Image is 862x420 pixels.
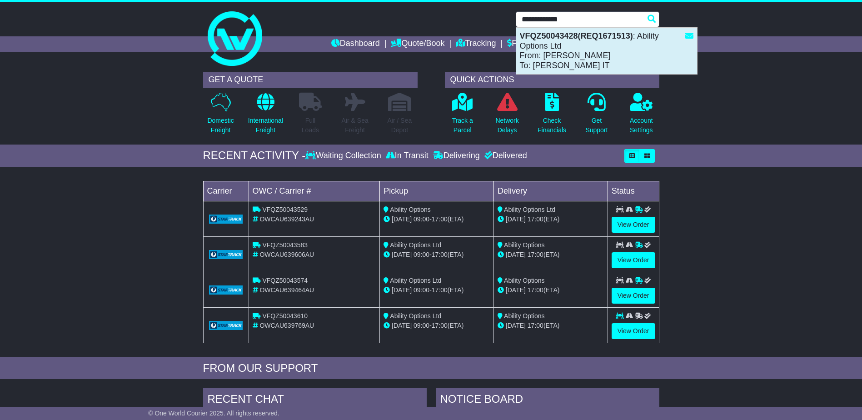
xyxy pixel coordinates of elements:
p: Get Support [585,116,608,135]
a: CheckFinancials [537,92,567,140]
p: Air / Sea Depot [388,116,412,135]
a: View Order [612,288,655,304]
span: [DATE] [392,215,412,223]
td: Carrier [203,181,249,201]
span: Ability Options [504,277,544,284]
div: : Ability Options Ltd From: [PERSON_NAME] To: [PERSON_NAME] IT [516,28,697,74]
p: Full Loads [299,116,322,135]
td: OWC / Carrier # [249,181,380,201]
div: GET A QUOTE [203,72,418,88]
span: © One World Courier 2025. All rights reserved. [148,410,279,417]
span: OWCAU639606AU [259,251,314,258]
p: Domestic Freight [207,116,234,135]
div: QUICK ACTIONS [445,72,659,88]
span: Ability Options [504,241,544,249]
span: [DATE] [506,251,526,258]
a: Quote/Book [391,36,444,52]
a: View Order [612,252,655,268]
span: 17:00 [432,215,448,223]
div: RECENT ACTIVITY - [203,149,306,162]
div: In Transit [384,151,431,161]
span: OWCAU639243AU [259,215,314,223]
span: [DATE] [506,215,526,223]
span: Ability Options Ltd [504,206,555,213]
a: Dashboard [331,36,380,52]
a: View Order [612,323,655,339]
div: - (ETA) [384,215,490,224]
span: 17:00 [528,286,543,294]
p: International Freight [248,116,283,135]
div: - (ETA) [384,321,490,330]
span: [DATE] [506,322,526,329]
td: Status [608,181,659,201]
span: 09:00 [414,215,429,223]
a: InternationalFreight [248,92,284,140]
a: Tracking [456,36,496,52]
strong: VFQZ50043428(REQ1671513) [520,31,633,40]
span: [DATE] [506,286,526,294]
span: 09:00 [414,251,429,258]
img: GetCarrierServiceLogo [209,285,243,295]
span: VFQZ50043529 [262,206,308,213]
span: VFQZ50043610 [262,312,308,320]
a: Track aParcel [452,92,473,140]
span: [DATE] [392,251,412,258]
div: Waiting Collection [305,151,383,161]
span: 17:00 [528,215,543,223]
span: OWCAU639464AU [259,286,314,294]
div: (ETA) [498,285,604,295]
div: (ETA) [498,250,604,260]
span: Ability Options Ltd [390,277,441,284]
a: AccountSettings [629,92,653,140]
td: Delivery [493,181,608,201]
span: OWCAU639769AU [259,322,314,329]
span: 09:00 [414,286,429,294]
div: RECENT CHAT [203,388,427,413]
p: Check Financials [538,116,566,135]
a: Financials [507,36,548,52]
a: View Order [612,217,655,233]
span: 17:00 [432,286,448,294]
div: Delivering [431,151,482,161]
div: FROM OUR SUPPORT [203,362,659,375]
p: Account Settings [630,116,653,135]
div: NOTICE BOARD [436,388,659,413]
span: Ability Options Ltd [390,312,441,320]
div: (ETA) [498,215,604,224]
span: Ability Options [504,312,544,320]
td: Pickup [380,181,494,201]
a: DomesticFreight [207,92,234,140]
span: VFQZ50043583 [262,241,308,249]
span: 09:00 [414,322,429,329]
a: GetSupport [585,92,608,140]
img: GetCarrierServiceLogo [209,250,243,259]
span: 17:00 [432,322,448,329]
p: Track a Parcel [452,116,473,135]
img: GetCarrierServiceLogo [209,215,243,224]
span: [DATE] [392,322,412,329]
p: Network Delays [495,116,518,135]
div: (ETA) [498,321,604,330]
span: 17:00 [528,251,543,258]
a: NetworkDelays [495,92,519,140]
p: Air & Sea Freight [342,116,369,135]
div: - (ETA) [384,250,490,260]
span: [DATE] [392,286,412,294]
span: 17:00 [432,251,448,258]
span: Ability Options Ltd [390,241,441,249]
span: Ability Options [390,206,430,213]
span: 17:00 [528,322,543,329]
img: GetCarrierServiceLogo [209,321,243,330]
span: VFQZ50043574 [262,277,308,284]
div: Delivered [482,151,527,161]
div: - (ETA) [384,285,490,295]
